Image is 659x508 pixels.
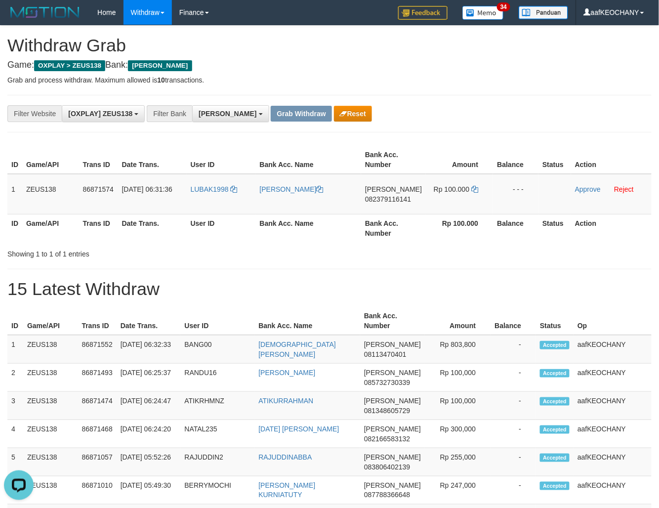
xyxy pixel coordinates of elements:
th: Status [538,146,571,174]
a: Reject [614,185,634,193]
div: Filter Bank [147,105,192,122]
th: Game/API [23,307,78,335]
td: 86871010 [78,476,116,505]
span: Accepted [540,454,570,462]
th: Date Trans. [118,146,187,174]
th: Bank Acc. Number [360,307,425,335]
td: - [491,364,536,392]
span: Copy 087788366648 to clipboard [364,491,410,499]
button: Grab Withdraw [271,106,331,122]
td: [DATE] 05:49:30 [117,476,181,505]
td: ZEUS138 [23,448,78,476]
th: Date Trans. [117,307,181,335]
th: Rp 100.000 [426,214,493,242]
a: [PERSON_NAME] [260,185,324,193]
td: ZEUS138 [22,174,79,214]
td: 3 [7,392,23,420]
td: Rp 247,000 [425,476,491,505]
p: Grab and process withdraw. Maximum allowed is transactions. [7,75,652,85]
th: Balance [493,146,538,174]
td: - [491,420,536,448]
span: Accepted [540,397,570,406]
td: [DATE] 06:24:20 [117,420,181,448]
td: - - - [493,174,538,214]
span: [PERSON_NAME] [364,425,421,433]
td: 86871468 [78,420,116,448]
td: aafKEOCHANY [574,364,652,392]
th: Amount [426,146,493,174]
span: Copy 08113470401 to clipboard [364,350,407,358]
button: [PERSON_NAME] [192,105,269,122]
span: Copy 083806402139 to clipboard [364,463,410,471]
span: Copy 082379116141 to clipboard [365,195,411,203]
h1: 15 Latest Withdraw [7,279,652,299]
th: Bank Acc. Number [361,146,426,174]
img: Button%20Memo.svg [462,6,504,20]
span: Accepted [540,369,570,378]
td: Rp 803,800 [425,335,491,364]
th: Op [574,307,652,335]
td: [DATE] 06:24:47 [117,392,181,420]
td: ATIKRHMNZ [180,392,254,420]
td: aafKEOCHANY [574,420,652,448]
th: Game/API [22,214,79,242]
span: [OXPLAY] ZEUS138 [68,110,132,118]
td: 86871552 [78,335,116,364]
td: 86871474 [78,392,116,420]
td: ZEUS138 [23,476,78,505]
div: Filter Website [7,105,62,122]
th: Amount [425,307,491,335]
td: 1 [7,174,22,214]
td: ZEUS138 [23,335,78,364]
td: ZEUS138 [23,364,78,392]
th: User ID [187,146,256,174]
th: ID [7,146,22,174]
strong: 10 [157,76,165,84]
td: 86871493 [78,364,116,392]
td: RANDU16 [180,364,254,392]
td: aafKEOCHANY [574,335,652,364]
th: Balance [493,214,538,242]
td: Rp 255,000 [425,448,491,476]
span: [PERSON_NAME] [364,340,421,348]
th: Bank Acc. Name [254,307,360,335]
th: Game/API [22,146,79,174]
th: Date Trans. [118,214,187,242]
span: [DATE] 06:31:36 [122,185,172,193]
th: Trans ID [79,146,118,174]
span: [PERSON_NAME] [199,110,256,118]
th: User ID [187,214,256,242]
span: [PERSON_NAME] [364,481,421,489]
td: - [491,448,536,476]
td: BERRYMOCHI [180,476,254,505]
td: 5 [7,448,23,476]
th: User ID [180,307,254,335]
span: 86871574 [83,185,114,193]
span: LUBAK1998 [191,185,229,193]
td: aafKEOCHANY [574,392,652,420]
td: 2 [7,364,23,392]
td: aafKEOCHANY [574,476,652,505]
a: Approve [575,185,601,193]
td: Rp 100,000 [425,364,491,392]
a: [DEMOGRAPHIC_DATA][PERSON_NAME] [258,340,336,358]
a: ATIKURRAHMAN [258,397,313,405]
span: 34 [497,2,510,11]
span: [PERSON_NAME] [365,185,422,193]
span: Copy 085732730339 to clipboard [364,379,410,386]
td: 1 [7,335,23,364]
span: OXPLAY > ZEUS138 [34,60,105,71]
th: ID [7,214,22,242]
img: Feedback.jpg [398,6,448,20]
th: Status [538,214,571,242]
span: Copy 082166583132 to clipboard [364,435,410,443]
th: Bank Acc. Number [361,214,426,242]
span: [PERSON_NAME] [364,453,421,461]
span: Rp 100.000 [434,185,469,193]
td: - [491,476,536,505]
a: LUBAK1998 [191,185,238,193]
div: Showing 1 to 1 of 1 entries [7,245,267,259]
span: Copy 081348605729 to clipboard [364,407,410,415]
td: - [491,335,536,364]
td: BANG00 [180,335,254,364]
